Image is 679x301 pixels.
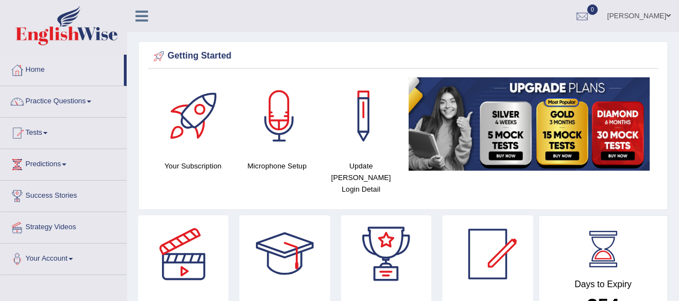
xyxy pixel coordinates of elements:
div: Getting Started [151,48,655,65]
img: small5.jpg [409,77,650,171]
a: Predictions [1,149,127,177]
a: Practice Questions [1,86,127,114]
a: Home [1,55,124,82]
h4: Update [PERSON_NAME] Login Detail [325,160,398,195]
h4: Microphone Setup [241,160,314,172]
span: 0 [587,4,598,15]
a: Strategy Videos [1,212,127,240]
h4: Your Subscription [156,160,229,172]
a: Success Stories [1,181,127,208]
a: Tests [1,118,127,145]
h4: Days to Expiry [551,279,656,289]
a: Your Account [1,244,127,271]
